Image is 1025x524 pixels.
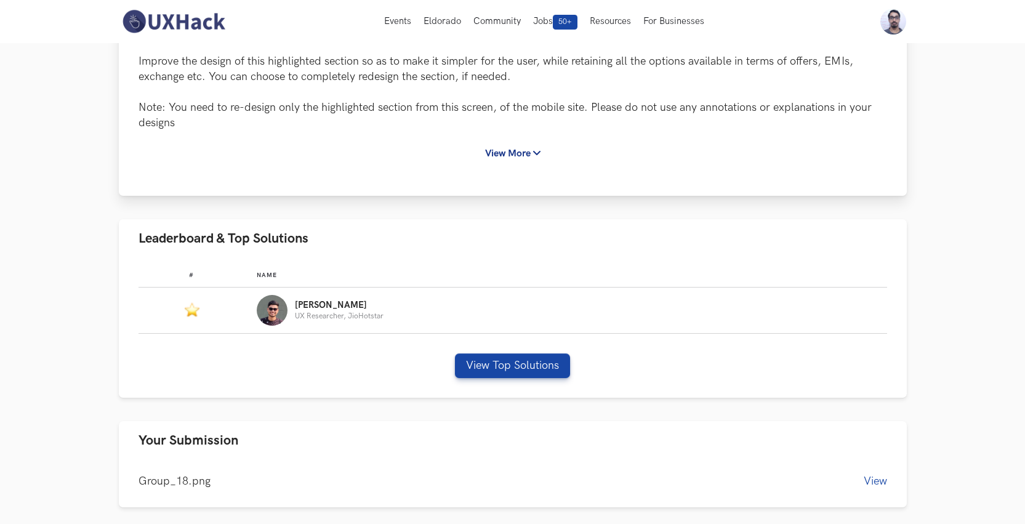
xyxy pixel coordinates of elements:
[257,295,287,326] img: Profile photo
[257,272,277,279] span: Name
[455,353,570,378] button: View Top Solutions
[553,15,577,30] span: 50+
[864,475,887,488] button: View
[119,460,907,507] div: Your Submission
[119,219,907,258] button: Leaderboard & Top Solutions
[474,142,552,165] button: View More
[139,7,887,131] p: The festive season is the most important time of the year, for e-commerce websites. Flipkart has ...
[189,272,194,279] span: #
[880,9,906,34] img: Your profile pic
[139,432,238,449] span: Your Submission
[295,300,384,310] p: [PERSON_NAME]
[295,312,384,320] p: UX Researcher, JioHotstar
[119,421,907,460] button: Your Submission
[119,258,907,398] div: Leaderboard & Top Solutions
[139,475,211,488] span: Group_18.png
[119,9,228,34] img: UXHack-logo.png
[139,262,887,334] table: Leaderboard
[185,302,199,318] img: Featured
[139,230,308,247] span: Leaderboard & Top Solutions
